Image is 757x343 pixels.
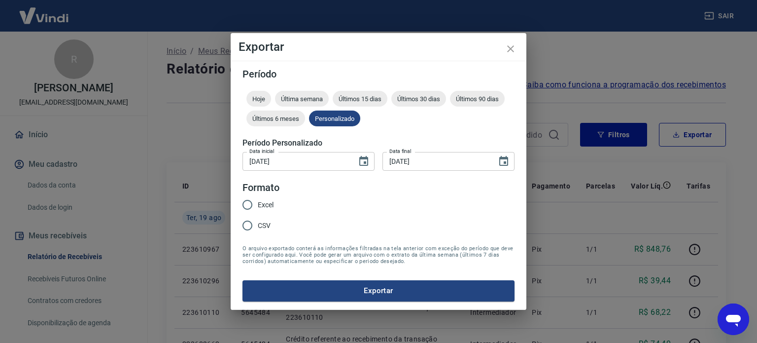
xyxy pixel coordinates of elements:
button: Choose date, selected date is 19 de ago de 2025 [494,152,514,171]
span: O arquivo exportado conterá as informações filtradas na tela anterior com exceção do período que ... [242,245,515,265]
span: Última semana [275,95,329,103]
button: close [499,37,522,61]
input: DD/MM/YYYY [382,152,490,170]
span: Excel [258,200,274,210]
input: DD/MM/YYYY [242,152,350,170]
h5: Período [242,69,515,79]
label: Data final [389,148,412,155]
div: Últimos 30 dias [391,91,446,107]
span: Últimos 90 dias [450,95,505,103]
span: Últimos 15 dias [333,95,387,103]
div: Últimos 15 dias [333,91,387,107]
label: Data inicial [249,148,275,155]
div: Últimos 6 meses [246,111,305,126]
iframe: Botão para abrir a janela de mensagens [718,304,749,335]
div: Hoje [246,91,271,107]
button: Choose date, selected date is 18 de ago de 2025 [354,152,374,171]
span: Personalizado [309,115,360,122]
span: CSV [258,221,271,231]
span: Hoje [246,95,271,103]
div: Última semana [275,91,329,107]
span: Últimos 6 meses [246,115,305,122]
h4: Exportar [239,41,518,53]
button: Exportar [242,280,515,301]
div: Personalizado [309,111,360,126]
h5: Período Personalizado [242,138,515,148]
legend: Formato [242,181,279,195]
div: Últimos 90 dias [450,91,505,107]
span: Últimos 30 dias [391,95,446,103]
